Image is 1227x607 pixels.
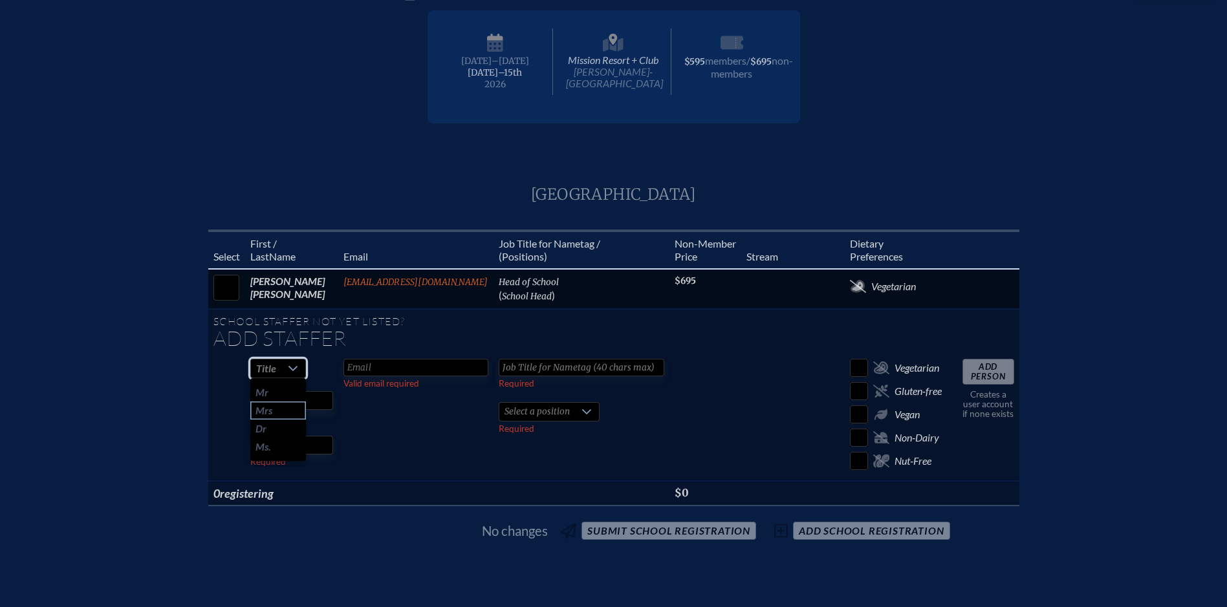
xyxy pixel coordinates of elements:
span: Gluten-free [895,385,942,398]
span: Price [675,250,697,262]
th: Memb [669,231,741,269]
span: Mr [255,386,268,399]
span: Select [213,250,240,262]
input: Job Title for Nametag (40 chars max) [499,359,664,376]
ul: Option List [250,378,306,461]
th: Email [338,231,494,269]
span: –[DATE] [492,56,529,67]
span: Title [251,359,281,378]
span: $695 [675,275,696,286]
th: Stream [741,231,845,269]
span: Mrs [255,404,272,417]
label: Valid email required [343,378,419,389]
li: Mr [250,383,306,401]
th: 0 [208,481,338,506]
li: Ms. [250,438,306,456]
span: $595 [684,56,705,67]
span: 2026 [448,80,543,89]
span: Last [250,250,269,262]
span: non-members [711,54,793,80]
span: Vegetarian [871,280,916,293]
th: $0 [669,481,741,506]
span: Vegetarian [895,361,939,374]
span: ) [552,289,555,301]
span: ( [499,289,502,301]
span: Select a position [499,403,575,421]
span: [DATE]–⁠15th [468,67,522,78]
span: Non-Dairy [895,431,939,444]
span: School Head [502,291,552,302]
span: First / [250,237,277,250]
span: Vegan [895,408,920,421]
span: [DATE] [461,56,492,67]
span: Ms. [255,440,271,453]
td: [PERSON_NAME] [PERSON_NAME] [245,269,338,309]
span: Dr [255,422,266,435]
span: Nut-Free [895,454,931,467]
th: Name [245,231,338,269]
th: Job Title for Nametag / (Positions) [494,231,669,269]
input: Email [343,359,488,376]
li: Dr [250,420,306,438]
span: er [727,237,736,250]
span: / [746,54,750,67]
span: registering [220,486,274,500]
label: Required [250,456,286,467]
span: Title [256,362,276,374]
th: Diet [845,231,947,269]
span: $695 [750,56,772,67]
label: Required [499,378,534,389]
span: Mission Resort + Club [556,28,671,95]
span: No changes [482,524,548,538]
span: ary Preferences [850,237,903,262]
span: Head of School [499,277,559,288]
label: Required [499,423,534,434]
a: [EMAIL_ADDRESS][DOMAIN_NAME] [343,277,488,288]
span: Non- [675,237,698,250]
p: Creates a user account if none exists [962,390,1014,419]
span: [GEOGRAPHIC_DATA] [407,180,821,206]
span: [PERSON_NAME]-[GEOGRAPHIC_DATA] [566,65,663,89]
span: members [705,54,746,67]
li: Mrs [250,401,306,420]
